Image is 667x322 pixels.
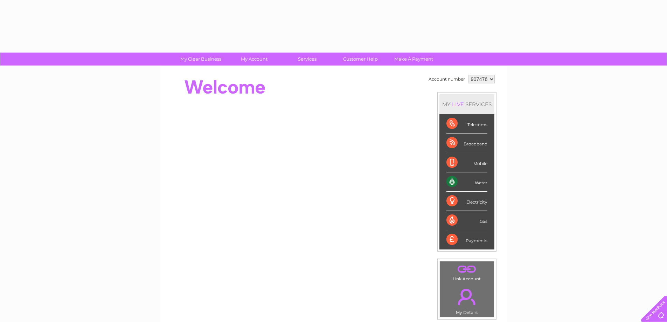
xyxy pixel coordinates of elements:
[446,192,487,211] div: Electricity
[385,53,443,66] a: Make A Payment
[172,53,230,66] a: My Clear Business
[442,263,492,275] a: .
[446,172,487,192] div: Water
[440,283,494,317] td: My Details
[439,94,494,114] div: MY SERVICES
[225,53,283,66] a: My Account
[332,53,389,66] a: Customer Help
[446,153,487,172] div: Mobile
[427,73,467,85] td: Account number
[446,114,487,133] div: Telecoms
[446,211,487,230] div: Gas
[278,53,336,66] a: Services
[446,230,487,249] div: Payments
[442,285,492,309] a: .
[451,101,465,108] div: LIVE
[446,133,487,153] div: Broadband
[440,261,494,283] td: Link Account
